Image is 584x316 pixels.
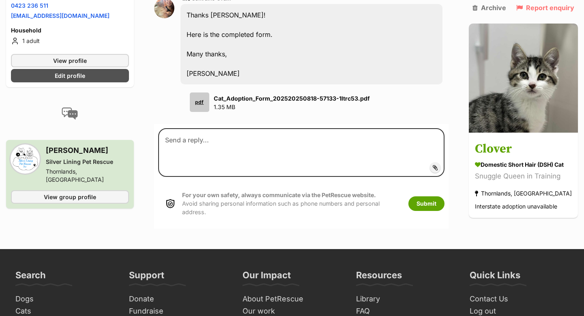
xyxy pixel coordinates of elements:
[55,71,85,80] span: Edit profile
[214,103,235,110] span: 1.35 MB
[475,171,572,182] div: Snuggle Queen in Training
[475,203,557,210] span: Interstate adoption unavailable
[11,12,109,19] a: [EMAIL_ADDRESS][DOMAIN_NAME]
[469,134,578,218] a: Clover Domestic Short Hair (DSH) Cat Snuggle Queen in Training Thornlands, [GEOGRAPHIC_DATA] Inte...
[353,293,458,305] a: Library
[470,269,520,286] h3: Quick Links
[11,54,129,67] a: View profile
[11,2,48,9] a: 0423 236 511
[190,92,209,112] div: pdf
[44,193,96,201] span: View group profile
[12,293,118,305] a: Dogs
[475,161,572,169] div: Domestic Short Hair (DSH) Cat
[180,4,442,84] div: Thanks [PERSON_NAME]! Here is the completed form. Many thanks, [PERSON_NAME]
[475,188,572,199] div: Thornlands, [GEOGRAPHIC_DATA]
[11,36,129,46] li: 1 adult
[408,196,444,211] button: Submit
[46,158,129,166] div: Silver Lining Pet Rescue
[62,107,78,120] img: conversation-icon-4a6f8262b818ee0b60e3300018af0b2d0b884aa5de6e9bcb8d3d4eeb1a70a7c4.svg
[129,269,164,286] h3: Support
[11,145,39,173] img: Silver Lining Pet Rescue profile pic
[214,95,370,102] strong: Cat_Adoption_Form_202520250818-57133-1ltrc53.pdf
[243,269,291,286] h3: Our Impact
[469,24,578,133] img: Clover
[239,293,345,305] a: About PetRescue
[466,293,572,305] a: Contact Us
[356,269,402,286] h3: Resources
[182,191,376,198] strong: For your own safety, always communicate via the PetRescue website.
[187,92,209,112] a: pdf
[11,69,129,82] a: Edit profile
[46,145,129,156] h3: [PERSON_NAME]
[475,140,572,159] h3: Clover
[15,269,46,286] h3: Search
[11,26,129,34] h4: Household
[472,4,506,11] a: Archive
[11,190,129,204] a: View group profile
[53,56,87,65] span: View profile
[126,293,231,305] a: Donate
[182,191,400,217] p: Avoid sharing personal information such as phone numbers and personal address.
[46,168,129,184] div: Thornlands, [GEOGRAPHIC_DATA]
[516,4,574,11] a: Report enquiry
